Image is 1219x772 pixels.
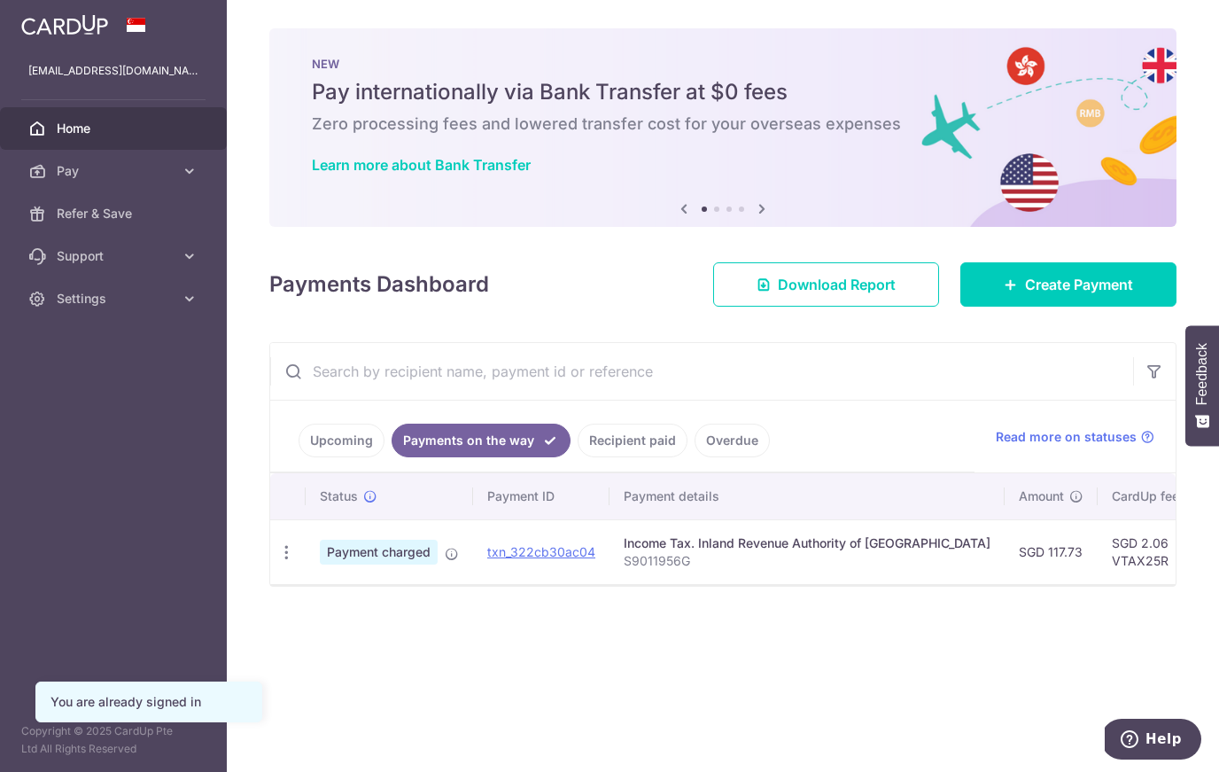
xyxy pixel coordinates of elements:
span: Amount [1019,487,1064,505]
a: Create Payment [960,262,1176,307]
a: Recipient paid [578,424,687,457]
td: SGD 2.06 VTAX25R [1098,519,1213,584]
span: Read more on statuses [996,428,1137,446]
a: Upcoming [299,424,384,457]
img: CardUp [21,14,108,35]
h4: Payments Dashboard [269,269,489,300]
a: Download Report [713,262,939,307]
span: Payment charged [320,540,438,565]
input: Search by recipient name, payment id or reference [270,343,1133,400]
h6: Zero processing fees and lowered transfer cost for your overseas expenses [312,113,1134,135]
span: Pay [57,162,174,180]
a: Read more on statuses [996,428,1154,446]
a: Payments on the way [392,424,571,457]
span: Home [57,120,174,137]
div: Income Tax. Inland Revenue Authority of [GEOGRAPHIC_DATA] [624,534,990,552]
span: Settings [57,290,174,308]
td: SGD 117.73 [1005,519,1098,584]
th: Payment details [609,473,1005,519]
p: S9011956G [624,552,990,570]
span: Support [57,247,174,265]
span: Status [320,487,358,505]
a: txn_322cb30ac04 [487,544,595,559]
span: Create Payment [1025,274,1133,295]
iframe: Opens a widget where you can find more information [1105,719,1201,763]
span: Feedback [1194,343,1210,405]
th: Payment ID [473,473,609,519]
a: Learn more about Bank Transfer [312,156,531,174]
p: NEW [312,57,1134,71]
h5: Pay internationally via Bank Transfer at $0 fees [312,78,1134,106]
span: CardUp fee [1112,487,1179,505]
button: Feedback - Show survey [1185,325,1219,446]
img: Bank transfer banner [269,28,1176,227]
span: Refer & Save [57,205,174,222]
span: Download Report [778,274,896,295]
p: [EMAIL_ADDRESS][DOMAIN_NAME] [28,62,198,80]
a: Overdue [695,424,770,457]
div: You are already signed in [50,693,247,711]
